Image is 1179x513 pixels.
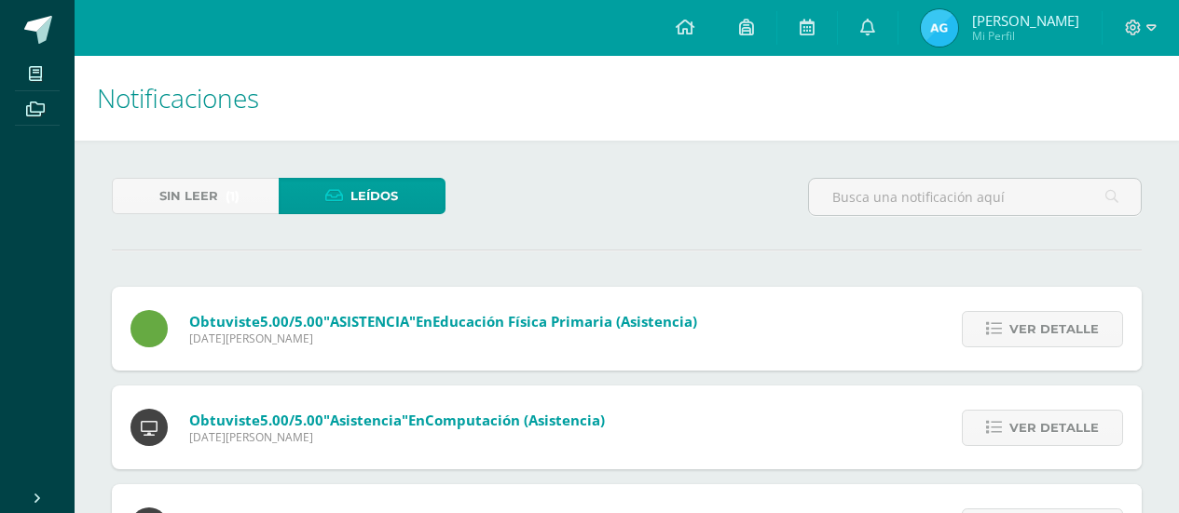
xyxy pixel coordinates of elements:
input: Busca una notificación aquí [809,179,1141,215]
span: "ASISTENCIA" [323,312,416,331]
span: Leídos [350,179,398,213]
a: Sin leer(1) [112,178,279,214]
a: Leídos [279,178,446,214]
span: Notificaciones [97,80,259,115]
span: (1) [226,179,240,213]
span: Obtuviste en [189,411,605,429]
span: [PERSON_NAME] [972,11,1079,30]
span: Mi Perfil [972,28,1079,44]
span: Ver detalle [1009,411,1099,445]
span: [DATE][PERSON_NAME] [189,331,697,346]
span: Computación (Asistencia) [425,411,605,429]
span: 5.00/5.00 [260,312,323,331]
span: 5.00/5.00 [260,411,323,429]
span: "Asistencia" [323,411,408,429]
span: Educación Física Primaria (Asistencia) [432,312,697,331]
span: Obtuviste en [189,312,697,331]
span: Ver detalle [1009,312,1099,346]
img: 1a51daa7846d9dc1bea277efd10f0e4a.png [921,9,958,47]
span: [DATE][PERSON_NAME] [189,429,605,445]
span: Sin leer [159,179,218,213]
